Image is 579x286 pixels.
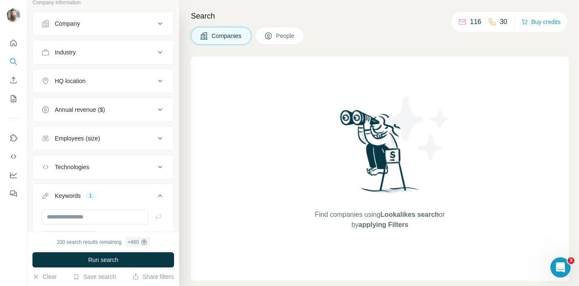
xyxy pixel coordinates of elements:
button: Run search [32,252,174,267]
button: Employees (size) [33,128,174,148]
div: HQ location [55,77,86,85]
span: Companies [212,32,242,40]
h4: Search [191,10,569,22]
button: HQ location [33,71,174,91]
img: Surfe Illustration - Woman searching with binoculars [336,108,424,202]
button: Use Surfe API [7,149,20,164]
span: applying Filters [359,221,408,228]
div: Employees (size) [55,134,100,143]
div: Industry [55,48,76,57]
div: Annual revenue ($) [55,105,105,114]
div: 1 [86,192,95,200]
button: Enrich CSV [7,73,20,88]
button: Search [7,54,20,69]
button: Use Surfe on LinkedIn [7,130,20,146]
button: Feedback [7,186,20,201]
button: Quick start [7,35,20,51]
img: Avatar [7,8,20,22]
span: Lookalikes search [381,211,439,218]
button: Technologies [33,157,174,177]
button: My lists [7,91,20,106]
button: Dashboard [7,167,20,183]
div: 100 search results remaining [56,237,150,247]
span: 3 [568,257,574,264]
div: + 460 [128,238,139,246]
p: 30 [500,17,507,27]
iframe: Intercom live chat [550,257,571,278]
button: Clear [32,273,56,281]
button: Annual revenue ($) [33,100,174,120]
button: Share filters [132,273,174,281]
button: Buy credits [521,16,560,28]
button: Company [33,13,174,34]
button: Save search [73,273,116,281]
span: Find companies using or by [312,210,447,230]
img: Surfe Illustration - Stars [380,90,456,166]
span: Run search [88,256,118,264]
div: Company [55,19,80,28]
span: People [276,32,295,40]
button: Industry [33,42,174,62]
button: Keywords1 [33,186,174,209]
div: Keywords [55,192,80,200]
div: Technologies [55,163,89,171]
p: 116 [470,17,481,27]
